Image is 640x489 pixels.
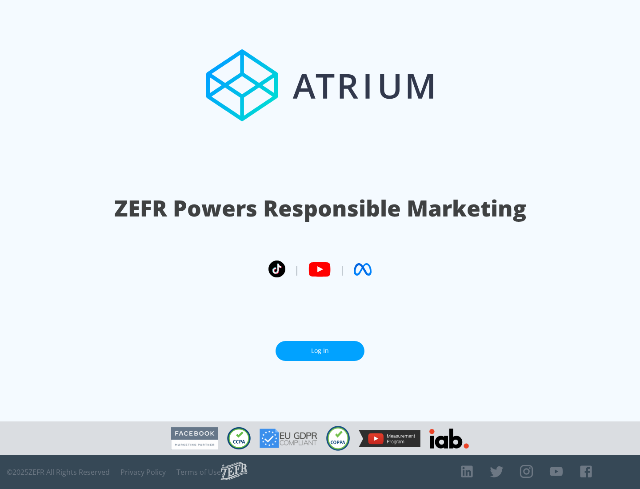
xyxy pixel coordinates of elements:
span: | [294,263,300,276]
h1: ZEFR Powers Responsible Marketing [114,193,526,224]
a: Privacy Policy [120,468,166,477]
img: GDPR Compliant [260,429,317,448]
span: | [340,263,345,276]
a: Terms of Use [176,468,221,477]
img: YouTube Measurement Program [359,430,420,447]
img: CCPA Compliant [227,427,251,449]
span: © 2025 ZEFR All Rights Reserved [7,468,110,477]
img: IAB [429,429,469,449]
img: Facebook Marketing Partner [171,427,218,450]
img: COPPA Compliant [326,426,350,451]
a: Log In [276,341,364,361]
